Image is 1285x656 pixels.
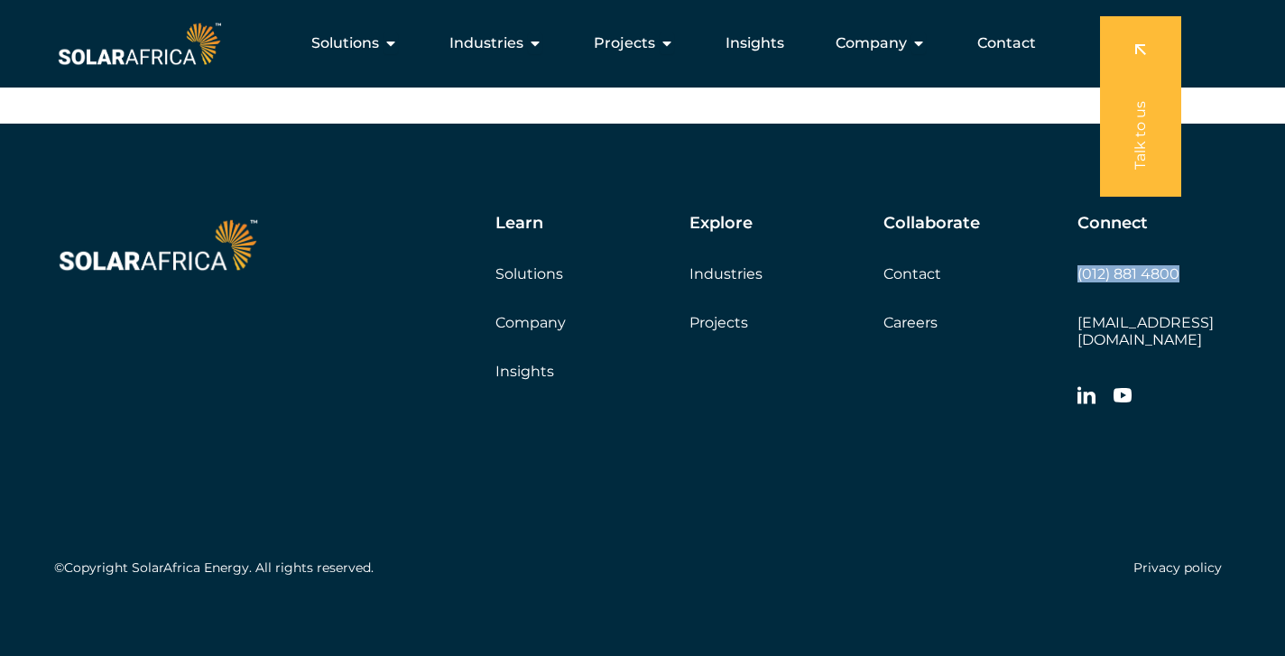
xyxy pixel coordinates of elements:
a: Careers [883,314,938,331]
a: Contact [977,32,1036,54]
a: Contact [883,265,941,282]
span: Projects [594,32,655,54]
span: Company [836,32,907,54]
a: (012) 881 4800 [1077,265,1179,282]
a: Privacy policy [1133,559,1222,576]
a: Company [495,314,566,331]
h5: Connect [1077,214,1148,234]
h5: Explore [689,214,753,234]
div: Menu Toggle [225,25,1050,61]
a: Projects [689,314,748,331]
a: Insights [726,32,784,54]
a: Solutions [495,265,563,282]
a: Industries [689,265,763,282]
h5: ©Copyright SolarAfrica Energy. All rights reserved. [54,560,374,576]
a: Insights [495,363,554,380]
h5: Collaborate [883,214,980,234]
span: Solutions [311,32,379,54]
h5: Learn [495,214,543,234]
a: [EMAIL_ADDRESS][DOMAIN_NAME] [1077,314,1214,348]
span: Industries [449,32,523,54]
nav: Menu [225,25,1050,61]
